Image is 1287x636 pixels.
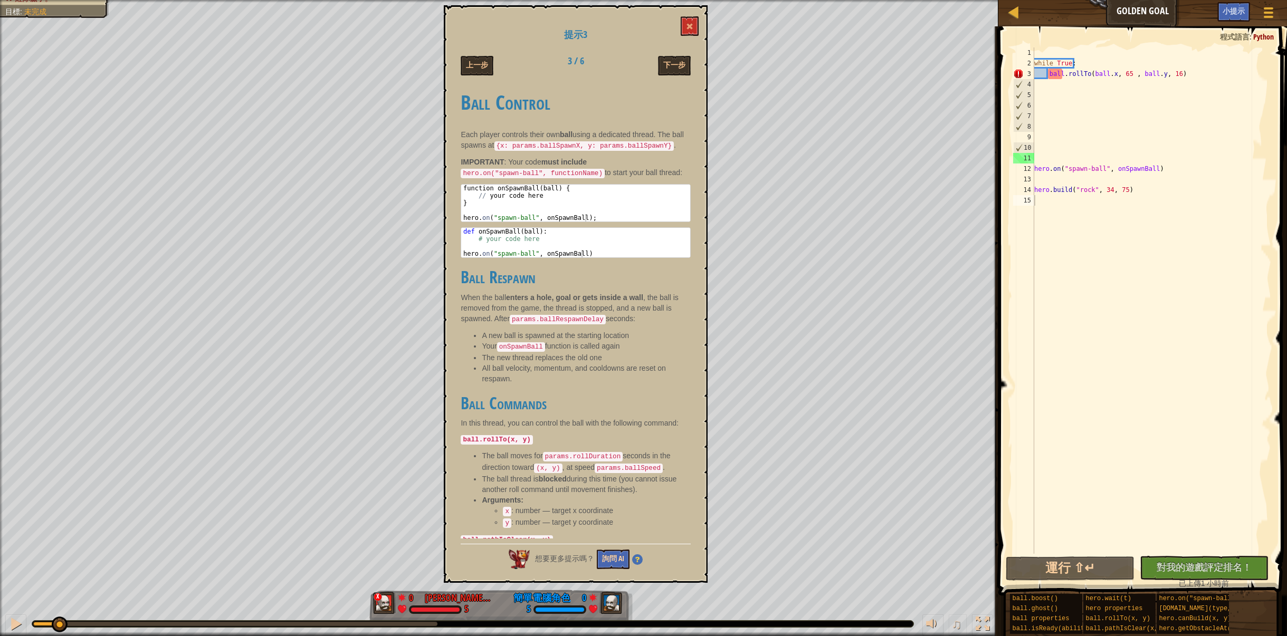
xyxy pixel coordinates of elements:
[1157,561,1252,574] span: 對我的遊戲評定排名！
[461,268,691,287] h2: Ball Respawn
[494,141,674,151] code: {x: params.ballSpawnX, y: params.ballSpawnY}
[1086,625,1169,632] span: ball.pathIsClear(x, y)
[1253,32,1274,42] span: Python
[1013,58,1034,69] div: 2
[1159,605,1254,612] span: [DOMAIN_NAME](type, x, y)
[20,7,24,16] span: :
[1013,185,1034,195] div: 14
[1179,579,1201,587] span: 已上傳
[1006,556,1135,581] button: 運行 ⇧↵
[409,591,420,601] div: 0
[543,452,623,461] code: params.rollDuration
[560,130,573,139] strong: ball
[1013,69,1034,79] div: 3
[503,517,691,528] li: : number — target y coordinate
[1255,2,1282,27] button: 顯示遊戲選單
[461,157,691,179] p: : Your code to start your ball thread:
[5,7,20,16] span: 目標
[1145,578,1263,589] div: 1 小時前
[482,352,691,363] li: The new thread replaces the old one
[503,518,511,528] code: y
[658,56,691,75] button: 下一步
[539,475,567,483] strong: blocked
[513,591,570,605] div: 簡單電腦角色
[576,591,586,601] div: 0
[1014,100,1034,111] div: 6
[597,550,630,569] button: 詢問 AI
[541,158,587,166] strong: must include
[1013,174,1034,185] div: 13
[482,474,691,495] li: The ball thread is during this time (you cannot issue another roll command until movement finishes).
[482,450,691,474] li: The ball moves for seconds in the direction toward , at speed .
[510,315,606,324] code: params.ballRespawnDelay
[972,614,993,636] button: 切換全螢幕
[461,129,691,151] p: Each player controls their own using a dedicated thread. The ball spawns at .
[461,158,504,166] strong: IMPORTANT
[1013,132,1034,142] div: 9
[482,330,691,341] li: A new ball is spawned at the starting location
[595,464,663,473] code: params.ballSpeed
[1013,605,1058,612] span: ball.ghost()
[1086,595,1131,602] span: hero.wait(t)
[1014,111,1034,121] div: 7
[503,507,511,516] code: x
[497,342,545,352] code: onSpawnBall
[461,435,532,445] code: ball.rollTo(x, y)
[461,535,552,545] code: ball.pathIsClear(x, y)
[503,505,691,517] li: : number — target x coordinate
[1140,556,1269,580] button: 對我的遊戲評定排名！
[1086,605,1143,612] span: hero properties
[1014,121,1034,132] div: 8
[1013,595,1058,602] span: ball.boost()
[373,592,396,614] img: thang_avatar_frame.png
[951,616,961,632] span: ♫
[1220,32,1250,42] span: 程式語言
[1014,142,1034,153] div: 10
[1014,90,1034,100] div: 5
[1159,625,1251,632] span: hero.getObstacleAt(x, y)
[506,293,643,302] strong: enters a hole, goal or gets inside a wall
[1013,153,1034,163] div: 11
[1223,6,1245,16] span: 小提示
[534,464,562,473] code: (x, y)
[461,418,691,428] p: In this thread, you can control the ball with the following command:
[632,554,643,565] img: Hint
[1086,615,1150,622] span: ball.rollTo(x, y)
[922,614,943,636] button: 調整音量
[1250,32,1253,42] span: :
[425,591,493,605] div: [PERSON_NAME][PERSON_NAME]
[543,56,609,66] h2: 3 / 6
[1013,163,1034,174] div: 12
[482,341,691,352] li: Your function is called again
[564,28,587,41] span: 提示3
[1159,595,1251,602] span: hero.on("spawn-ball", f)
[1013,47,1034,58] div: 1
[535,554,594,563] span: 想要更多提示嗎？
[1013,625,1092,632] span: ball.isReady(ability)
[527,605,531,614] div: 5
[482,496,523,504] strong: Arguments:
[461,56,493,75] button: 上一步
[464,605,469,614] div: 5
[461,91,691,113] h1: Ball Control
[599,592,623,614] img: thang_avatar_frame.png
[461,292,691,325] p: When the ball , the ball is removed from the game, the thread is stopped, and a new ball is spawn...
[509,550,530,568] img: AI
[5,614,26,636] button: Ctrl + P: Pause
[949,614,967,636] button: ♫
[24,7,46,16] span: 未完成
[461,394,691,413] h2: Ball Commands
[1159,615,1232,622] span: hero.canBuild(x, y)
[1013,195,1034,206] div: 15
[374,593,382,601] div: x
[1013,615,1070,622] span: ball properties
[1014,79,1034,90] div: 4
[461,169,605,178] code: hero.on("spawn-ball", functionName)
[482,363,691,384] li: All ball velocity, momentum, and cooldowns are reset on respawn.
